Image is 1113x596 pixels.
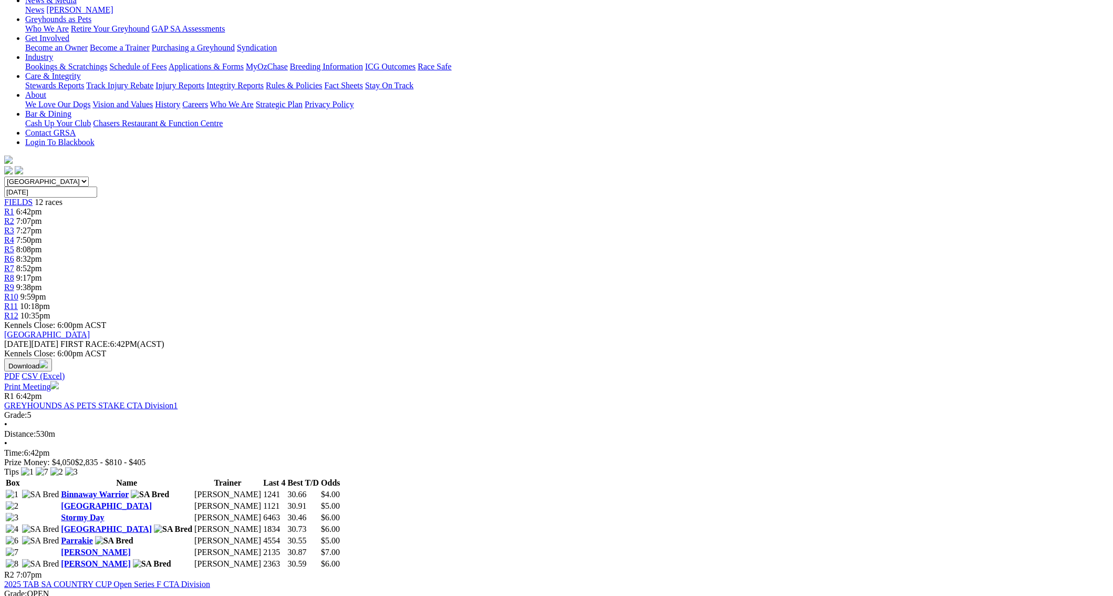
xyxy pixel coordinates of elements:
span: • [4,439,7,448]
a: Strategic Plan [256,100,303,109]
a: GREYHOUNDS AS PETS STAKE CTA Division1 [4,401,178,410]
a: Purchasing a Greyhound [152,43,235,52]
a: Binnaway Warrior [61,490,129,499]
input: Select date [4,187,97,198]
div: Industry [25,62,1109,71]
span: Box [6,478,20,487]
a: Breeding Information [290,62,363,71]
a: [GEOGRAPHIC_DATA] [4,330,90,339]
td: [PERSON_NAME] [194,524,262,535]
a: Privacy Policy [305,100,354,109]
div: Kennels Close: 6:00pm ACST [4,349,1109,358]
a: R2 [4,217,14,225]
a: Bar & Dining [25,109,71,118]
span: 10:35pm [20,311,50,320]
a: Schedule of Fees [109,62,167,71]
img: 7 [6,548,18,557]
td: [PERSON_NAME] [194,489,262,500]
a: R11 [4,302,18,311]
span: 12 races [35,198,63,207]
th: Best T/D [287,478,320,488]
a: Vision and Values [92,100,153,109]
td: 30.59 [287,559,320,569]
span: [DATE] [4,340,58,348]
a: R7 [4,264,14,273]
span: $6.00 [321,559,340,568]
div: Get Involved [25,43,1109,53]
td: [PERSON_NAME] [194,501,262,511]
td: [PERSON_NAME] [194,512,262,523]
a: CSV (Excel) [22,372,65,381]
td: [PERSON_NAME] [194,559,262,569]
a: History [155,100,180,109]
span: R1 [4,207,14,216]
a: Stay On Track [365,81,413,90]
td: 30.73 [287,524,320,535]
td: 30.55 [287,536,320,546]
span: 8:08pm [16,245,42,254]
a: MyOzChase [246,62,288,71]
td: 1241 [263,489,286,500]
a: Parrakie [61,536,92,545]
td: 2135 [263,547,286,558]
a: [PERSON_NAME] [61,559,130,568]
span: 9:17pm [16,273,42,282]
a: Get Involved [25,34,69,43]
a: Greyhounds as Pets [25,15,91,24]
span: $6.00 [321,513,340,522]
a: FIELDS [4,198,33,207]
a: GAP SA Assessments [152,24,225,33]
div: 5 [4,410,1109,420]
div: Bar & Dining [25,119,1109,128]
span: Grade: [4,410,27,419]
a: Become an Owner [25,43,88,52]
td: 1834 [263,524,286,535]
a: Industry [25,53,53,61]
a: News [25,5,44,14]
span: 9:59pm [20,292,46,301]
th: Trainer [194,478,262,488]
a: R10 [4,292,18,301]
div: News & Media [25,5,1109,15]
img: SA Bred [95,536,133,546]
span: 8:52pm [16,264,42,273]
span: 6:42PM(ACST) [60,340,164,348]
img: logo-grsa-white.png [4,156,13,164]
a: R4 [4,235,14,244]
a: [PERSON_NAME] [61,548,130,557]
span: 9:38pm [16,283,42,292]
a: ICG Outcomes [365,62,415,71]
span: 7:27pm [16,226,42,235]
a: Stewards Reports [25,81,84,90]
span: FIRST RACE: [60,340,110,348]
span: Distance: [4,429,36,438]
a: Retire Your Greyhound [71,24,150,33]
a: Integrity Reports [206,81,264,90]
img: twitter.svg [15,166,23,174]
td: 30.91 [287,501,320,511]
th: Odds [320,478,340,488]
img: 8 [6,559,18,569]
td: 30.87 [287,547,320,558]
a: R3 [4,226,14,235]
a: PDF [4,372,19,381]
a: Bookings & Scratchings [25,62,107,71]
img: 6 [6,536,18,546]
img: SA Bred [154,525,192,534]
a: We Love Our Dogs [25,100,90,109]
span: 7:50pm [16,235,42,244]
img: 7 [36,467,48,477]
a: Syndication [237,43,277,52]
a: R9 [4,283,14,292]
td: 30.46 [287,512,320,523]
th: Last 4 [263,478,286,488]
img: download.svg [39,360,48,368]
td: 30.66 [287,489,320,500]
span: Time: [4,448,24,457]
span: R12 [4,311,18,320]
